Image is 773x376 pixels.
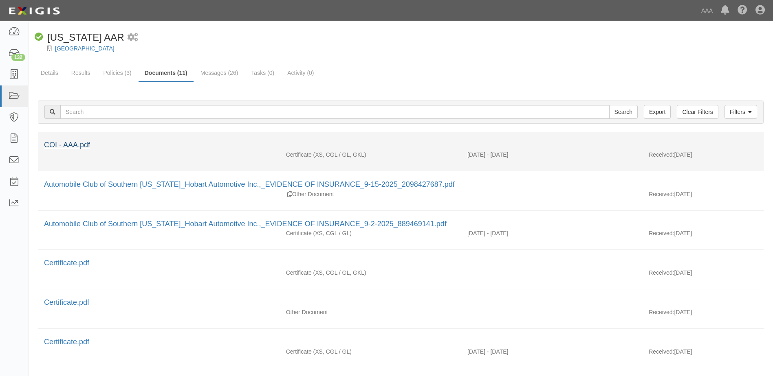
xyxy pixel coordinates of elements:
div: [DATE] [643,190,764,202]
div: COI - AAA.pdf [44,140,758,151]
a: Clear Filters [677,105,718,119]
div: Effective 09/27/2024 - Expiration 09/27/2025 [461,348,643,356]
div: Certificate.pdf [44,297,758,308]
a: Details [35,65,64,81]
input: Search [609,105,638,119]
div: [DATE] [643,269,764,281]
div: 132 [11,54,25,61]
span: [US_STATE] AAR [47,32,124,43]
i: Help Center - Complianz [738,6,747,15]
div: Automobile Club of Southern California_Hobart Automotive Inc.,_EVIDENCE OF INSURANCE_9-15-2025_20... [44,179,758,190]
a: AAA [697,2,717,19]
a: Tasks (0) [245,65,280,81]
div: Automobile Club of Southern California_Hobart Automotive Inc.,_EVIDENCE OF INSURANCE_9-2-2025_889... [44,219,758,230]
p: Received: [649,269,674,277]
a: Automobile Club of Southern [US_STATE]_Hobart Automotive Inc.,_EVIDENCE OF INSURANCE_9-15-2025_20... [44,180,455,188]
a: Filters [725,105,757,119]
div: Other Document [280,190,461,198]
div: Effective - Expiration [461,308,643,308]
div: [DATE] [643,229,764,241]
a: Results [65,65,97,81]
p: Received: [649,229,674,237]
a: Certificate.pdf [44,298,89,306]
input: Search [60,105,610,119]
p: Received: [649,151,674,159]
div: Effective 09/27/2025 - Expiration 09/27/2026 [461,151,643,159]
div: Other Document [280,308,461,316]
a: Certificate.pdf [44,259,89,267]
div: Excess/Umbrella Liability Commercial General Liability / Garage Liability [280,229,461,237]
div: Excess/Umbrella Liability Commercial General Liability / Garage Liability Garage Keepers Liability [280,269,461,277]
a: Messages (26) [194,65,244,81]
p: Received: [649,308,674,316]
p: Received: [649,348,674,356]
a: Activity (0) [281,65,320,81]
div: [DATE] [643,151,764,163]
a: COI - AAA.pdf [44,141,90,149]
div: California AAR [35,31,124,44]
i: 1 scheduled workflow [128,33,138,42]
div: Excess/Umbrella Liability Commercial General Liability / Garage Liability Garage Keepers Liability [280,151,461,159]
div: Duplicate [287,190,292,198]
div: [DATE] [643,348,764,360]
a: [GEOGRAPHIC_DATA] [55,45,115,52]
a: Documents (11) [139,65,194,82]
a: Automobile Club of Southern [US_STATE]_Hobart Automotive Inc.,_EVIDENCE OF INSURANCE_9-2-2025_889... [44,220,447,228]
a: Export [644,105,671,119]
div: Effective - Expiration [461,190,643,190]
div: Excess/Umbrella Liability Commercial General Liability / Garage Liability [280,348,461,356]
img: logo-5460c22ac91f19d4615b14bd174203de0afe785f0fc80cf4dbbc73dc1793850b.png [6,4,62,18]
p: Received: [649,190,674,198]
i: Compliant [35,33,43,42]
div: Effective 09/27/2025 - Expiration 09/27/2026 [461,229,643,237]
div: Certificate.pdf [44,258,758,269]
a: Certificate.pdf [44,338,89,346]
div: [DATE] [643,308,764,320]
a: Policies (3) [97,65,137,81]
div: Certificate.pdf [44,337,758,348]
